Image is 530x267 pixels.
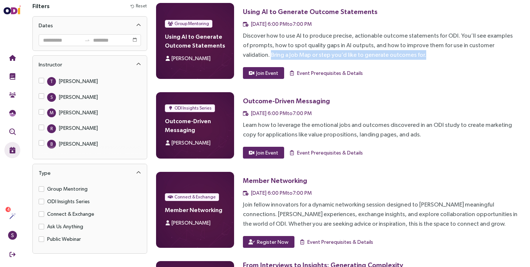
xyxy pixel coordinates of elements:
[39,21,53,30] div: Dates
[11,231,14,240] span: S
[172,55,211,61] span: [PERSON_NAME]
[243,200,518,229] div: Join fellow innovators for a dynamic networking session designed to [PERSON_NAME] meaningful conn...
[6,207,11,212] sup: 4
[33,164,147,182] div: Type
[44,185,91,193] span: Group Mentoring
[256,149,278,157] span: Join Event
[9,73,16,80] img: Training
[243,236,294,248] button: Register Now
[174,104,212,112] span: ODI Insights Series
[165,32,225,50] h4: Using AI to Generate Outcome Statements
[243,120,518,139] div: Learn how to leverage the emotional jobs and outcomes discovered in an ODI study to create market...
[4,68,20,84] button: Training
[44,222,86,230] span: Ask Us Anything
[297,149,363,157] span: Event Prerequisites & Details
[243,7,378,16] div: Using AI to Generate Outcome Statements
[243,147,284,159] button: Join Event
[44,197,93,205] span: ODI Insights Series
[4,227,20,243] button: S
[4,105,20,121] button: Needs Framework
[243,31,518,60] div: Discover how to use AI to produce precise, actionable outcome statements for ODI. You’ll see exam...
[50,108,53,117] span: M
[59,124,98,132] div: [PERSON_NAME]
[9,213,16,219] img: Actions
[289,147,363,159] button: Event Prerequisites & Details
[251,21,312,27] span: [DATE] 6:00 PM to 7:00 PM
[84,37,90,43] span: to
[59,93,98,101] div: [PERSON_NAME]
[4,142,20,158] button: Live Events
[50,77,53,86] span: T
[4,246,20,263] button: Sign Out
[39,169,50,177] div: Type
[9,128,16,135] img: Outcome Validation
[44,210,97,218] span: Connect & Exchange
[9,147,16,153] img: Live Events
[174,193,216,201] span: Connect & Exchange
[165,117,225,134] h4: Outcome-Driven Messaging
[39,60,62,69] div: Instructor
[9,91,16,98] img: Community
[50,140,53,149] span: B
[84,37,90,43] span: swap-right
[33,17,147,34] div: Dates
[251,110,312,116] span: [DATE] 6:00 PM to 7:00 PM
[4,87,20,103] button: Community
[136,3,147,10] span: Reset
[9,110,16,117] img: JTBD Needs Framework
[4,124,20,140] button: Outcome Validation
[4,50,20,66] button: Home
[59,77,98,85] div: [PERSON_NAME]
[7,207,10,212] span: 4
[33,56,147,73] div: Instructor
[174,20,209,27] span: Group Mentoring
[243,176,307,185] div: Member Networking
[243,96,330,105] div: Outcome-Driven Messaging
[172,140,211,146] span: [PERSON_NAME]
[50,93,53,102] span: S
[257,238,289,246] span: Register Now
[256,69,278,77] span: Join Event
[59,108,98,117] div: [PERSON_NAME]
[307,238,373,246] span: Event Prerequisites & Details
[4,208,20,224] button: Actions
[59,140,98,148] div: [PERSON_NAME]
[297,69,363,77] span: Event Prerequisites & Details
[289,67,363,79] button: Event Prerequisites & Details
[299,236,374,248] button: Event Prerequisites & Details
[251,190,312,196] span: [DATE] 6:00 PM to 7:00 PM
[165,205,225,214] h4: Member Networking
[130,2,147,10] button: Reset
[172,220,211,226] span: [PERSON_NAME]
[44,235,84,243] span: Public Webinar
[50,124,53,133] span: R
[32,1,50,10] h4: Filters
[243,67,284,79] button: Join Event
